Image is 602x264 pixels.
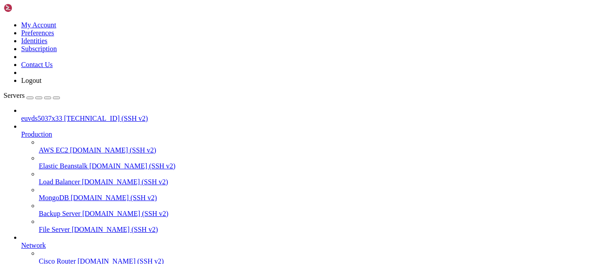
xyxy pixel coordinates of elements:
span: Servers [4,92,25,99]
a: AWS EC2 [DOMAIN_NAME] (SSH v2) [39,146,598,154]
a: Load Balancer [DOMAIN_NAME] (SSH v2) [39,178,598,186]
a: MongoDB [DOMAIN_NAME] (SSH v2) [39,194,598,202]
a: Preferences [21,29,54,37]
li: euvds5037x33 [TECHNICAL_ID] (SSH v2) [21,107,598,123]
span: [DOMAIN_NAME] (SSH v2) [72,226,158,233]
span: Elastic Beanstalk [39,162,88,170]
span: [DOMAIN_NAME] (SSH v2) [71,194,157,201]
span: Load Balancer [39,178,80,186]
a: Elastic Beanstalk [DOMAIN_NAME] (SSH v2) [39,162,598,170]
a: euvds5037x33 [TECHNICAL_ID] (SSH v2) [21,115,598,123]
li: MongoDB [DOMAIN_NAME] (SSH v2) [39,186,598,202]
a: Identities [21,37,48,45]
li: AWS EC2 [DOMAIN_NAME] (SSH v2) [39,138,598,154]
span: [DOMAIN_NAME] (SSH v2) [70,146,156,154]
img: Shellngn [4,4,54,12]
a: Backup Server [DOMAIN_NAME] (SSH v2) [39,210,598,218]
span: Production [21,130,52,138]
a: Servers [4,92,60,99]
span: euvds5037x33 [21,115,62,122]
span: File Server [39,226,70,233]
span: Network [21,242,46,249]
span: AWS EC2 [39,146,68,154]
a: Subscription [21,45,57,52]
a: Contact Us [21,61,53,68]
li: Load Balancer [DOMAIN_NAME] (SSH v2) [39,170,598,186]
a: File Server [DOMAIN_NAME] (SSH v2) [39,226,598,234]
li: File Server [DOMAIN_NAME] (SSH v2) [39,218,598,234]
a: My Account [21,21,56,29]
a: Production [21,130,598,138]
li: Production [21,123,598,234]
span: [DOMAIN_NAME] (SSH v2) [82,210,169,217]
li: Backup Server [DOMAIN_NAME] (SSH v2) [39,202,598,218]
span: Backup Server [39,210,81,217]
span: [DOMAIN_NAME] (SSH v2) [89,162,176,170]
a: Network [21,242,598,249]
li: Elastic Beanstalk [DOMAIN_NAME] (SSH v2) [39,154,598,170]
a: Logout [21,77,41,84]
span: [DOMAIN_NAME] (SSH v2) [82,178,168,186]
span: MongoDB [39,194,69,201]
span: [TECHNICAL_ID] (SSH v2) [64,115,148,122]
